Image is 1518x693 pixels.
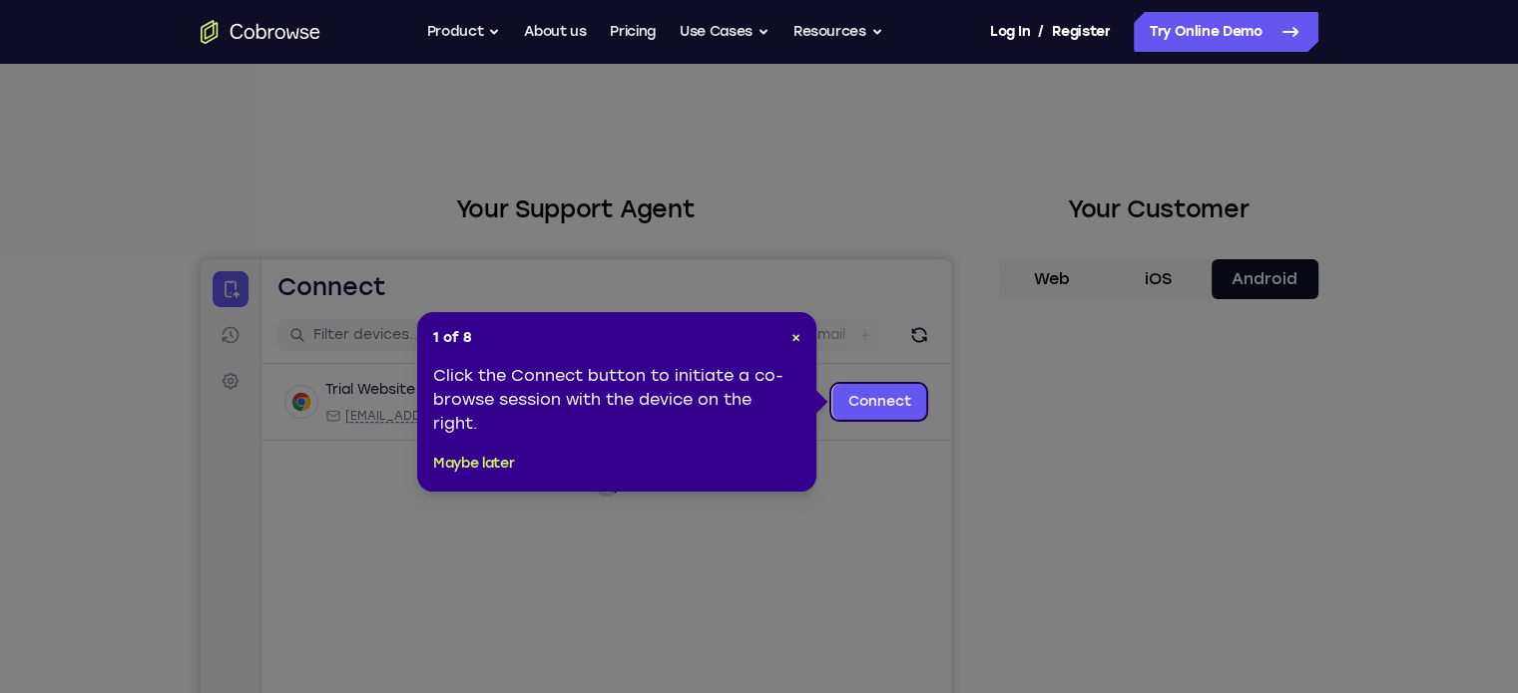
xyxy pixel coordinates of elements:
[113,66,364,86] input: Filter devices...
[632,125,727,161] a: Connect
[791,328,800,348] button: Close Tour
[145,149,359,165] span: web@example.com
[77,12,186,44] h1: Connect
[12,12,48,48] a: Connect
[225,129,229,133] div: New devices found.
[433,328,472,348] span: 1 of 8
[609,66,645,86] label: Email
[391,149,494,165] span: Cobrowse demo
[125,121,215,141] div: Trial Website
[427,12,501,52] button: Product
[703,60,735,92] button: Refresh
[61,105,751,181] div: Open device details
[1052,12,1110,52] a: Register
[1134,12,1318,52] a: Try Online Demo
[680,12,769,52] button: Use Cases
[12,58,48,94] a: Sessions
[990,12,1030,52] a: Log In
[524,12,586,52] a: About us
[1038,20,1044,44] span: /
[433,452,514,476] button: Maybe later
[12,104,48,140] a: Settings
[433,364,800,436] div: Click the Connect button to initiate a co-browse session with the device on the right.
[610,12,656,52] a: Pricing
[125,149,359,165] div: Email
[345,600,466,640] button: 6-digit code
[201,20,320,44] a: Go to the home page
[223,123,274,139] div: Online
[506,149,558,165] span: +11 more
[396,66,459,86] label: demo_id
[791,329,800,346] span: ×
[793,12,883,52] button: Resources
[371,149,494,165] div: App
